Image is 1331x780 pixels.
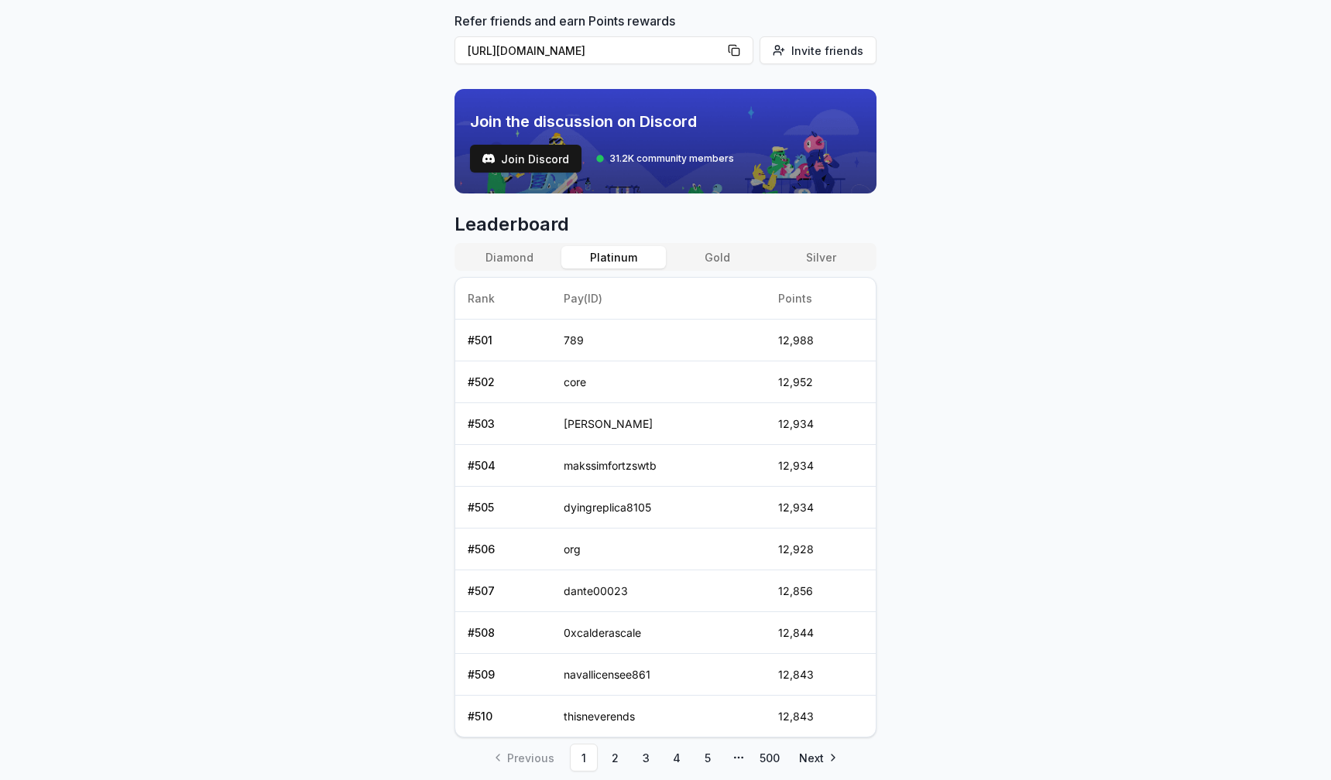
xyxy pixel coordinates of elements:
td: core [551,361,766,403]
a: 2 [601,744,629,771]
td: [PERSON_NAME] [551,403,766,445]
td: # 506 [455,529,551,570]
td: # 504 [455,445,551,487]
a: testJoin Discord [470,145,581,173]
button: Invite friends [760,36,876,64]
img: discord_banner [455,89,876,193]
span: 31.2K community members [609,152,734,165]
td: # 510 [455,696,551,737]
td: thisneverends [551,696,766,737]
button: Join Discord [470,145,581,173]
td: # 507 [455,570,551,612]
span: Next [799,750,824,766]
button: Diamond [458,246,561,269]
span: Leaderboard [455,212,876,237]
button: Silver [770,246,873,269]
a: Go to next page [787,744,847,771]
td: makssimfortzswtb [551,445,766,487]
td: 12,856 [766,570,876,612]
td: 12,952 [766,361,876,403]
td: dante00023 [551,570,766,612]
img: test [482,152,495,165]
button: [URL][DOMAIN_NAME] [455,36,753,64]
td: 12,844 [766,612,876,654]
td: 12,988 [766,320,876,361]
a: 1 [570,744,598,771]
th: Rank [455,278,551,320]
td: 12,843 [766,696,876,737]
td: 12,934 [766,403,876,445]
button: Platinum [561,246,665,269]
td: 789 [551,320,766,361]
td: 12,934 [766,487,876,529]
td: # 505 [455,487,551,529]
td: navallicensee861 [551,654,766,696]
a: 500 [756,744,784,771]
td: 12,934 [766,445,876,487]
td: # 501 [455,320,551,361]
nav: pagination [455,744,876,771]
a: 4 [663,744,691,771]
th: Pay(ID) [551,278,766,320]
td: 12,928 [766,529,876,570]
td: org [551,529,766,570]
span: Join Discord [501,151,569,167]
td: # 503 [455,403,551,445]
td: # 509 [455,654,551,696]
td: # 508 [455,612,551,654]
td: # 502 [455,361,551,403]
td: 12,843 [766,654,876,696]
button: Gold [666,246,770,269]
a: 5 [694,744,722,771]
a: 3 [632,744,660,771]
div: Refer friends and earn Points rewards [455,12,876,70]
td: dyingreplica8105 [551,487,766,529]
td: 0xcalderascale [551,612,766,654]
th: Points [766,278,876,320]
span: Join the discussion on Discord [470,111,734,132]
span: Invite friends [791,43,863,59]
